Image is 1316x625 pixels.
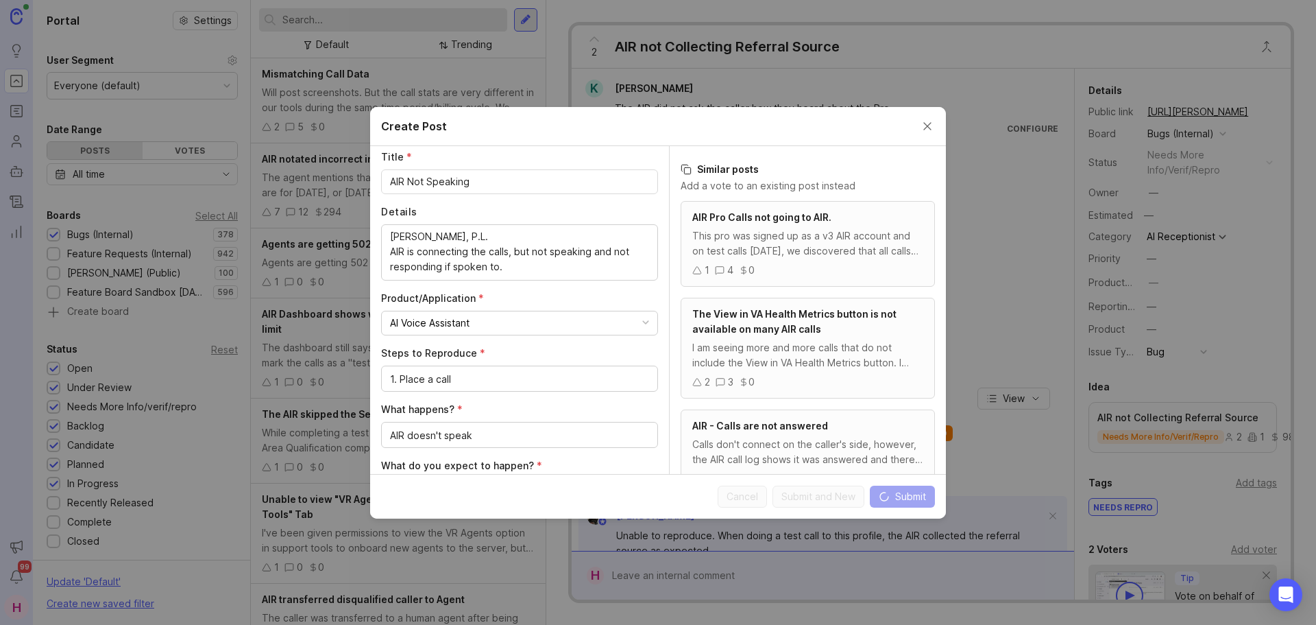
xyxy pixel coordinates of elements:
[748,471,755,486] div: 0
[381,205,658,219] label: Details
[381,460,542,471] span: What do you expect to happen? (required)
[381,151,412,163] span: Title (required)
[1269,578,1302,611] div: Open Intercom Messenger
[381,118,447,134] h2: Create Post
[727,263,733,278] div: 4
[920,119,935,134] button: Close create post modal
[381,403,463,415] span: What happens? (required)
[705,263,709,278] div: 1
[381,292,484,304] span: Product/Application (required)
[692,308,897,335] span: The View in VA Health Metrics button is not available on many AIR calls
[681,163,935,176] h3: Similar posts
[692,420,828,432] span: AIR - Calls are not answered
[692,228,923,259] div: This pro was signed up as a v3 AIR account and on test calls [DATE], we discovered that all calls...
[681,179,935,193] p: Add a vote to an existing post instead
[692,437,923,467] div: Calls don't connect on the caller's side, however, the AIR call log shows it was answered and the...
[705,375,710,390] div: 2
[727,471,733,486] div: 4
[692,211,831,223] span: AIR Pro Calls not going to AIR.
[681,298,935,399] a: The View in VA Health Metrics button is not available on many AIR callsI am seeing more and more ...
[705,471,709,486] div: 1
[681,201,935,287] a: AIR Pro Calls not going to AIR.This pro was signed up as a v3 AIR account and on test calls [DATE...
[681,410,935,495] a: AIR - Calls are not answeredCalls don't connect on the caller's side, however, the AIR call log s...
[390,229,649,274] textarea: [PERSON_NAME], P.L. AIR is connecting the calls, but not speaking and not responding if spoken to.
[390,174,649,189] input: What's happening?
[748,375,755,390] div: 0
[390,316,470,331] div: AI Voice Assistant
[748,263,755,278] div: 0
[692,340,923,370] div: I am seeing more and more calls that do not include the View in VA Health Metrics button. I know ...
[381,347,485,359] span: Steps to Reproduce (required)
[728,375,733,390] div: 3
